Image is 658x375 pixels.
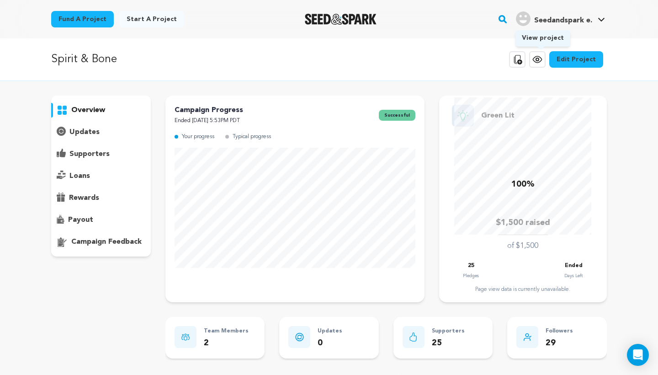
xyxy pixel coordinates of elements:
[51,213,151,227] button: payout
[463,271,479,280] p: Pledges
[468,261,474,271] p: 25
[305,14,377,25] img: Seed&Spark Logo Dark Mode
[51,125,151,139] button: updates
[511,178,535,191] p: 100%
[204,337,249,350] p: 2
[514,10,607,26] a: Seedandspark e.'s Profile
[233,132,271,142] p: Typical progress
[69,149,110,160] p: supporters
[516,11,531,26] img: user.png
[204,326,249,337] p: Team Members
[549,51,603,68] a: Edit Project
[546,326,573,337] p: Followers
[175,105,243,116] p: Campaign Progress
[516,11,592,26] div: Seedandspark e.'s Profile
[432,326,465,337] p: Supporters
[71,105,105,116] p: overview
[564,271,583,280] p: Days Left
[318,326,342,337] p: Updates
[305,14,377,25] a: Seed&Spark Homepage
[318,337,342,350] p: 0
[119,11,184,27] a: Start a project
[432,337,465,350] p: 25
[546,337,573,350] p: 29
[51,169,151,183] button: loans
[448,286,598,293] div: Page view data is currently unavailable.
[534,17,592,24] span: Seedandspark e.
[514,10,607,29] span: Seedandspark e.'s Profile
[182,132,214,142] p: Your progress
[627,344,649,366] div: Open Intercom Messenger
[51,235,151,249] button: campaign feedback
[69,193,99,204] p: rewards
[68,214,93,225] p: payout
[507,241,538,252] p: of $1,500
[51,191,151,205] button: rewards
[175,116,243,126] p: Ended [DATE] 5:53PM PDT
[565,261,583,271] p: Ended
[71,236,142,247] p: campaign feedback
[51,51,117,68] p: Spirit & Bone
[69,171,90,182] p: loans
[379,110,415,121] span: successful
[51,103,151,118] button: overview
[51,147,151,161] button: supporters
[69,127,100,138] p: updates
[51,11,114,27] a: Fund a project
